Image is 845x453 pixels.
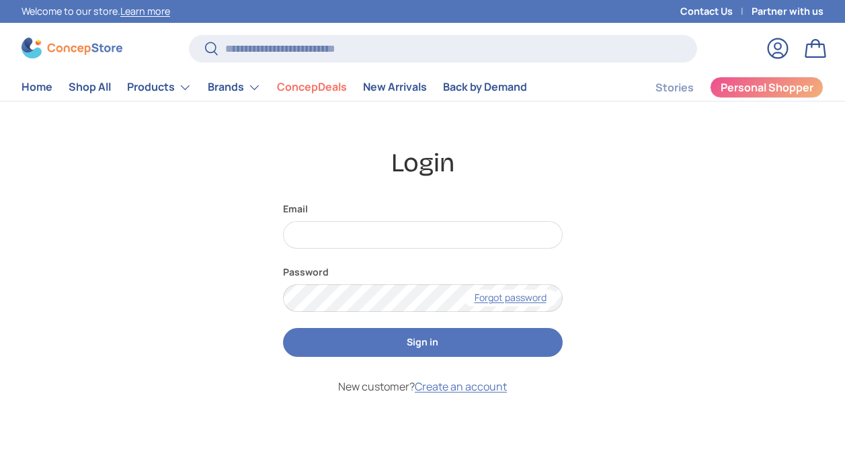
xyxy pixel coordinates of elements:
[69,74,111,100] a: Shop All
[283,265,563,279] label: Password
[283,202,563,216] label: Email
[443,74,527,100] a: Back by Demand
[22,146,823,179] h1: Login
[277,74,347,100] a: ConcepDeals
[710,77,823,98] a: Personal Shopper
[464,290,557,306] a: Forgot password
[22,74,52,100] a: Home
[22,38,122,58] img: ConcepStore
[283,328,563,357] button: Sign in
[127,74,192,101] a: Products
[119,74,200,101] summary: Products
[680,4,752,19] a: Contact Us
[363,74,427,100] a: New Arrivals
[623,74,823,101] nav: Secondary
[208,74,261,101] a: Brands
[655,75,694,101] a: Stories
[22,4,170,19] p: Welcome to our store.
[721,82,813,93] span: Personal Shopper
[283,378,563,395] p: New customer?
[200,74,269,101] summary: Brands
[120,5,170,17] a: Learn more
[22,74,527,101] nav: Primary
[415,379,507,394] a: Create an account
[752,4,823,19] a: Partner with us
